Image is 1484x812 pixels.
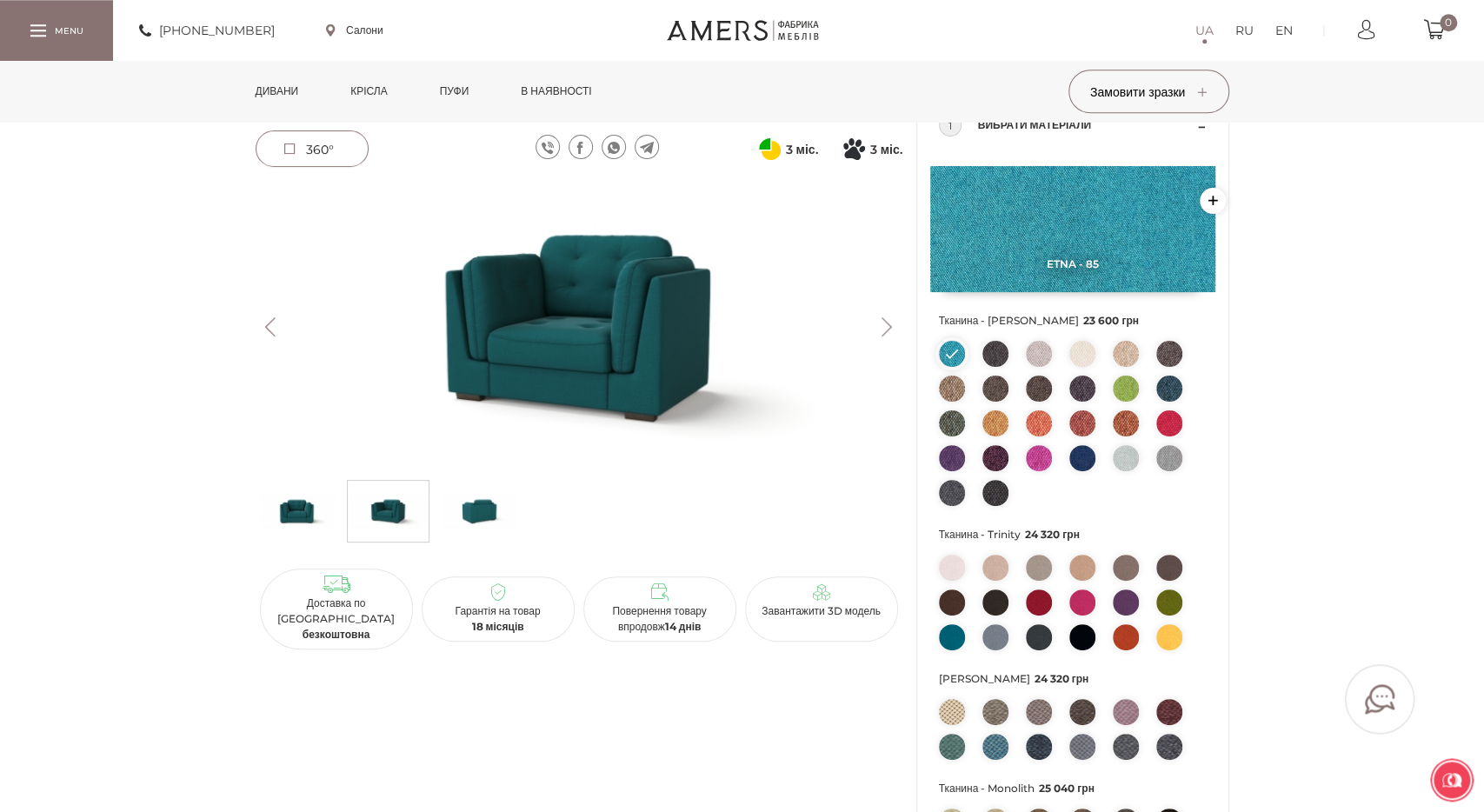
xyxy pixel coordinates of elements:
[350,485,426,537] img: Крісло ЕШЛІ s-1
[982,699,1008,725] img: Milos - 09
[978,115,1194,136] span: Вибрати матеріали
[1083,314,1139,327] span: 23 600 грн
[1275,20,1293,41] a: EN
[939,309,1207,332] span: Тканина - [PERSON_NAME]
[259,485,335,537] img: Крісло ЕШЛІ s-0
[1235,20,1254,41] a: RU
[472,620,524,633] b: 18 місяців
[752,603,891,619] p: Завантажити 3D модель
[590,603,729,635] p: Повернення товару впродовж
[427,61,482,122] a: Пуфи
[1156,734,1182,760] img: Milos - 98
[442,485,517,537] img: Крісло ЕШЛІ s-2
[785,139,817,160] span: 3 міс.
[1069,734,1095,760] img: Milos - 84
[1113,699,1139,725] img: Milos - 61
[602,135,626,159] a: whatsapp
[536,135,560,159] a: viber
[337,61,400,122] a: Крісла
[1195,20,1214,41] a: UA
[303,628,370,641] b: безкоштовна
[635,135,659,159] a: telegram
[872,317,902,336] button: Next
[982,734,1008,760] img: Milos - 73
[508,61,604,122] a: в наявності
[939,114,962,136] div: 1
[306,142,334,157] span: 360°
[429,603,568,635] p: Гарантія на товар
[256,183,902,471] img: Крісло ЕШЛІ -1
[139,20,275,41] a: [PHONE_NUMBER]
[939,668,1207,690] span: [PERSON_NAME]
[1090,84,1207,100] span: Замовити зразки
[1026,699,1052,725] img: Milos - 16
[939,523,1207,546] span: Тканина - Trinity
[1035,672,1089,685] span: 24 320 грн
[759,138,781,160] svg: Оплата частинами від ПриватБанку
[1113,734,1139,760] img: Milos - 94
[939,699,965,725] img: Milos - 02
[256,317,286,336] button: Previous
[267,596,406,642] p: Доставка по [GEOGRAPHIC_DATA]
[939,734,965,760] img: Milos - 72
[243,61,312,122] a: Дивани
[326,23,383,38] a: Салони
[1156,699,1182,725] img: Milos - 69
[939,777,1207,800] span: Тканина - Monolith
[665,620,702,633] b: 14 днів
[930,166,1215,292] img: Etna - 85
[1025,528,1080,541] span: 24 320 грн
[256,130,369,167] a: 360°
[843,138,865,160] svg: Покупка частинами від Монобанку
[1068,70,1229,113] button: Замовити зразки
[930,257,1215,270] span: Etna - 85
[1039,782,1095,795] span: 25 040 грн
[1026,734,1052,760] img: Milos - 76
[569,135,593,159] a: facebook
[869,139,902,160] span: 3 міс.
[1440,14,1457,31] span: 0
[1069,699,1095,725] img: Milos - 20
